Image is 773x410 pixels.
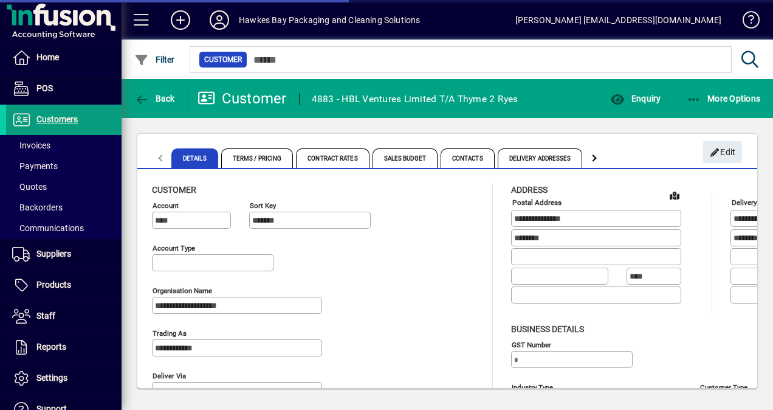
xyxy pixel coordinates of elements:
[250,201,276,210] mat-label: Sort key
[36,52,59,62] span: Home
[36,114,78,124] span: Customers
[6,176,122,197] a: Quotes
[700,383,747,391] mat-label: Customer type
[134,94,175,103] span: Back
[198,89,287,108] div: Customer
[610,94,661,103] span: Enquiry
[36,373,67,383] span: Settings
[161,9,200,31] button: Add
[511,324,584,334] span: Business details
[36,249,71,259] span: Suppliers
[131,49,178,71] button: Filter
[12,161,58,171] span: Payments
[6,332,122,363] a: Reports
[684,88,764,109] button: More Options
[312,89,518,109] div: 4883 - HBL Ventures Limited T/A Thyme 2 Ryes
[515,10,721,30] div: [PERSON_NAME] [EMAIL_ADDRESS][DOMAIN_NAME]
[153,244,195,252] mat-label: Account Type
[153,329,187,338] mat-label: Trading as
[703,141,742,163] button: Edit
[512,340,551,349] mat-label: GST Number
[36,342,66,352] span: Reports
[710,142,736,162] span: Edit
[171,148,218,168] span: Details
[6,156,122,176] a: Payments
[441,148,495,168] span: Contacts
[733,2,758,42] a: Knowledge Base
[122,88,188,109] app-page-header-button: Back
[131,88,178,109] button: Back
[12,141,50,150] span: Invoices
[153,372,186,380] mat-label: Deliver via
[6,218,122,238] a: Communications
[6,239,122,269] a: Suppliers
[512,383,553,391] mat-label: Industry type
[239,10,421,30] div: Hawkes Bay Packaging and Cleaning Solutions
[607,88,664,109] button: Enquiry
[36,311,55,321] span: Staff
[153,201,179,210] mat-label: Account
[6,74,122,104] a: POS
[134,55,175,64] span: Filter
[6,43,122,73] a: Home
[373,148,438,168] span: Sales Budget
[36,83,53,93] span: POS
[687,94,761,103] span: More Options
[152,185,196,195] span: Customer
[200,9,239,31] button: Profile
[221,148,294,168] span: Terms / Pricing
[665,186,684,205] a: View on map
[6,270,122,301] a: Products
[153,287,212,295] mat-label: Organisation name
[6,363,122,394] a: Settings
[204,54,242,66] span: Customer
[12,182,47,192] span: Quotes
[36,280,71,290] span: Products
[511,185,548,195] span: Address
[12,223,84,233] span: Communications
[498,148,583,168] span: Delivery Addresses
[6,301,122,332] a: Staff
[296,148,369,168] span: Contract Rates
[12,203,63,212] span: Backorders
[6,197,122,218] a: Backorders
[6,135,122,156] a: Invoices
